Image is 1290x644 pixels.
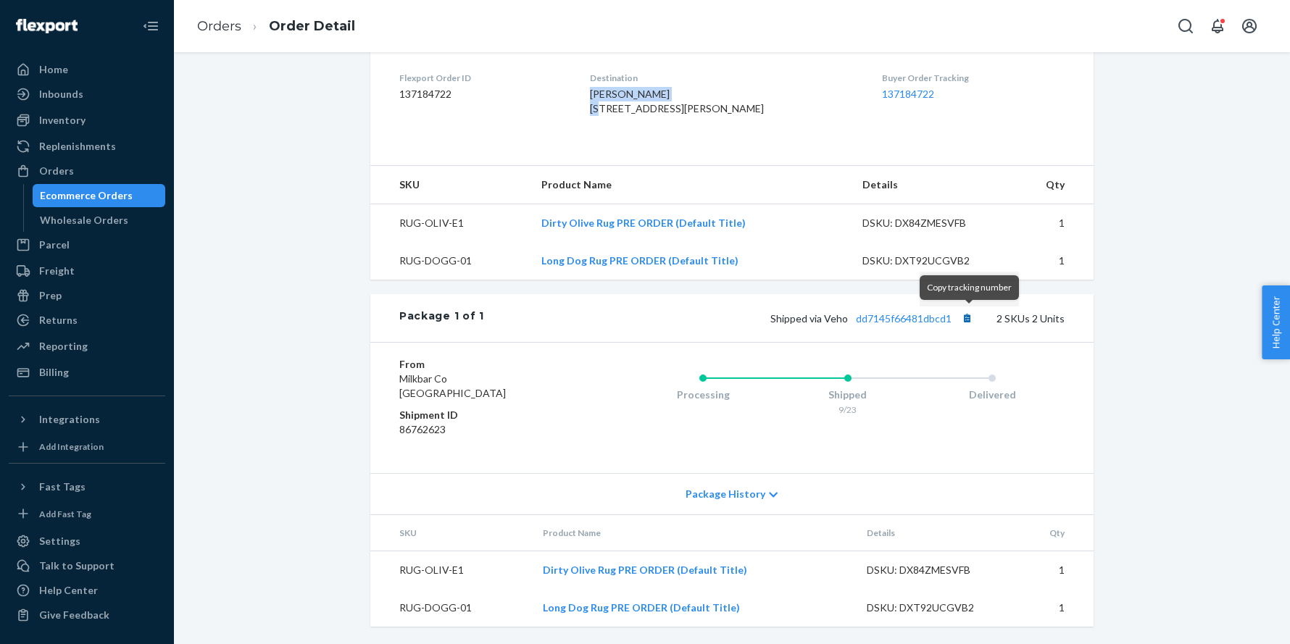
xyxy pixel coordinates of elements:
[9,554,165,577] a: Talk to Support
[9,504,165,524] a: Add Fast Tag
[399,408,573,422] dt: Shipment ID
[39,87,83,101] div: Inbounds
[9,475,165,498] button: Fast Tags
[867,563,1003,577] div: DSKU: DX84ZMESVFB
[882,72,1065,84] dt: Buyer Order Tracking
[39,480,86,494] div: Fast Tags
[9,437,165,457] a: Add Integration
[1010,242,1094,280] td: 1
[686,487,765,501] span: Package History
[39,264,75,278] div: Freight
[40,213,128,227] div: Wholesale Orders
[484,309,1065,327] div: 2 SKUs 2 Units
[9,603,165,627] button: Give Feedback
[9,361,165,384] a: Billing
[9,233,165,256] a: Parcel
[370,166,530,204] th: SKU
[1014,551,1094,590] td: 1
[40,188,133,203] div: Ecommerce Orders
[862,254,999,268] div: DSKU: DXT92UCGVB2
[370,589,531,627] td: RUG-DOGG-01
[9,309,165,332] a: Returns
[39,139,116,154] div: Replenishments
[9,284,165,307] a: Prep
[39,559,115,573] div: Talk to Support
[851,166,1010,204] th: Details
[1014,589,1094,627] td: 1
[775,403,920,416] div: 9/23
[399,372,506,399] span: Milkbar Co [GEOGRAPHIC_DATA]
[1203,12,1232,41] button: Open notifications
[370,204,530,243] td: RUG-OLIV-E1
[16,19,78,33] img: Flexport logo
[856,312,952,325] a: dd7145f66481dbcd1
[399,309,484,327] div: Package 1 of 1
[370,242,530,280] td: RUG-DOGG-01
[1235,12,1264,41] button: Open account menu
[920,388,1065,402] div: Delivered
[399,357,573,372] dt: From
[590,88,764,114] span: [PERSON_NAME] [STREET_ADDRESS][PERSON_NAME]
[9,109,165,132] a: Inventory
[855,515,1015,551] th: Details
[136,12,165,41] button: Close Navigation
[9,259,165,283] a: Freight
[39,440,104,453] div: Add Integration
[882,88,934,100] a: 137184722
[867,601,1003,615] div: DSKU: DXT92UCGVB2
[39,508,91,520] div: Add Fast Tag
[1262,285,1290,359] button: Help Center
[39,313,78,327] div: Returns
[530,166,851,204] th: Product Name
[39,412,100,427] div: Integrations
[543,601,740,614] a: Long Dog Rug PRE ORDER (Default Title)
[39,164,74,178] div: Orders
[399,72,567,84] dt: Flexport Order ID
[399,422,573,437] dd: 86762623
[1010,166,1094,204] th: Qty
[197,18,241,34] a: Orders
[269,18,355,34] a: Order Detail
[9,579,165,602] a: Help Center
[9,530,165,553] a: Settings
[9,135,165,158] a: Replenishments
[927,282,1012,293] span: Copy tracking number
[1171,12,1200,41] button: Open Search Box
[39,608,109,622] div: Give Feedback
[39,62,68,77] div: Home
[370,551,531,590] td: RUG-OLIV-E1
[39,113,86,127] div: Inventory
[1010,204,1094,243] td: 1
[33,209,166,232] a: Wholesale Orders
[541,254,738,267] a: Long Dog Rug PRE ORDER (Default Title)
[862,216,999,230] div: DSKU: DX84ZMESVFB
[1014,515,1094,551] th: Qty
[399,87,567,101] dd: 137184722
[9,159,165,183] a: Orders
[775,388,920,402] div: Shipped
[543,564,747,576] a: Dirty Olive Rug PRE ORDER (Default Title)
[39,288,62,303] div: Prep
[531,515,855,551] th: Product Name
[631,388,775,402] div: Processing
[9,58,165,81] a: Home
[39,583,98,598] div: Help Center
[370,515,531,551] th: SKU
[541,217,746,229] a: Dirty Olive Rug PRE ORDER (Default Title)
[9,408,165,431] button: Integrations
[39,534,80,548] div: Settings
[9,335,165,358] a: Reporting
[39,339,88,354] div: Reporting
[39,365,69,380] div: Billing
[39,238,70,252] div: Parcel
[957,309,976,327] button: Copy tracking number
[590,72,860,84] dt: Destination
[9,83,165,106] a: Inbounds
[186,5,367,48] ol: breadcrumbs
[33,184,166,207] a: Ecommerce Orders
[770,312,976,325] span: Shipped via Veho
